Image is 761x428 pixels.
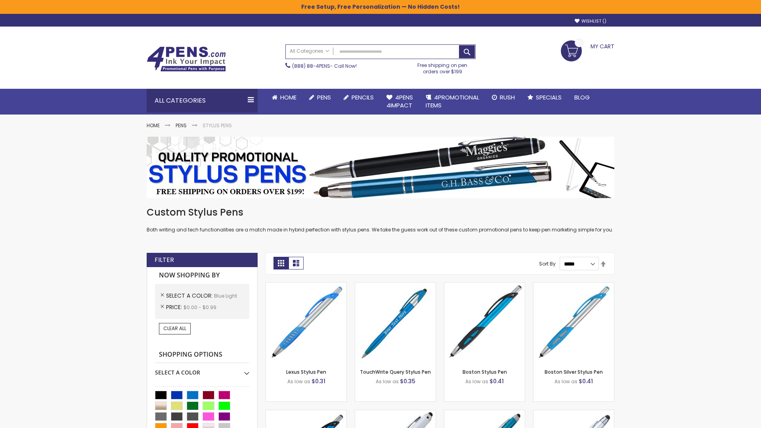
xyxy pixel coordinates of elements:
[286,45,333,58] a: All Categories
[355,283,436,363] img: TouchWrite Query Stylus Pen-Blue Light
[280,93,296,101] span: Home
[400,377,415,385] span: $0.35
[444,282,525,289] a: Boston Stylus Pen-Blue - Light
[352,93,374,101] span: Pencils
[533,282,614,289] a: Boston Silver Stylus Pen-Blue - Light
[533,410,614,417] a: Silver Cool Grip Stylus Pen-Blue - Light
[579,377,593,385] span: $0.41
[444,410,525,417] a: Lory Metallic Stylus Pen-Blue - Light
[545,369,603,375] a: Boston Silver Stylus Pen
[489,377,504,385] span: $0.41
[286,369,326,375] a: Lexus Stylus Pen
[568,89,596,106] a: Blog
[575,18,606,24] a: Wishlist
[317,93,331,101] span: Pens
[147,206,614,219] h1: Custom Stylus Pens
[147,46,226,72] img: 4Pens Custom Pens and Promotional Products
[266,283,346,363] img: Lexus Stylus Pen-Blue - Light
[500,93,515,101] span: Rush
[292,63,357,69] span: - Call Now!
[463,369,507,375] a: Boston Stylus Pen
[184,304,216,311] span: $0.00 - $0.99
[155,363,249,376] div: Select A Color
[355,410,436,417] a: Kimberly Logo Stylus Pens-LT-Blue
[409,59,476,75] div: Free shipping on pen orders over $199
[303,89,337,106] a: Pens
[554,378,577,385] span: As low as
[426,93,479,109] span: 4PROMOTIONAL ITEMS
[486,89,521,106] a: Rush
[155,267,249,284] strong: Now Shopping by
[355,282,436,289] a: TouchWrite Query Stylus Pen-Blue Light
[163,325,186,332] span: Clear All
[574,93,590,101] span: Blog
[380,89,419,115] a: 4Pens4impact
[312,377,325,385] span: $0.31
[159,323,191,334] a: Clear All
[465,378,488,385] span: As low as
[533,283,614,363] img: Boston Silver Stylus Pen-Blue - Light
[176,122,187,129] a: Pens
[155,346,249,363] strong: Shopping Options
[155,256,174,264] strong: Filter
[166,292,214,300] span: Select A Color
[290,48,329,54] span: All Categories
[147,89,258,113] div: All Categories
[214,292,237,299] span: Blue Light
[273,257,289,269] strong: Grid
[147,137,614,198] img: Stylus Pens
[360,369,431,375] a: TouchWrite Query Stylus Pen
[539,260,556,267] label: Sort By
[266,410,346,417] a: Lexus Metallic Stylus Pen-Blue - Light
[166,303,184,311] span: Price
[444,283,525,363] img: Boston Stylus Pen-Blue - Light
[287,378,310,385] span: As low as
[386,93,413,109] span: 4Pens 4impact
[147,122,160,129] a: Home
[521,89,568,106] a: Specials
[337,89,380,106] a: Pencils
[147,206,614,233] div: Both writing and tech functionalities are a match made in hybrid perfection with stylus pens. We ...
[203,122,232,129] strong: Stylus Pens
[419,89,486,115] a: 4PROMOTIONALITEMS
[266,89,303,106] a: Home
[376,378,399,385] span: As low as
[536,93,562,101] span: Specials
[266,282,346,289] a: Lexus Stylus Pen-Blue - Light
[292,63,330,69] a: (888) 88-4PENS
